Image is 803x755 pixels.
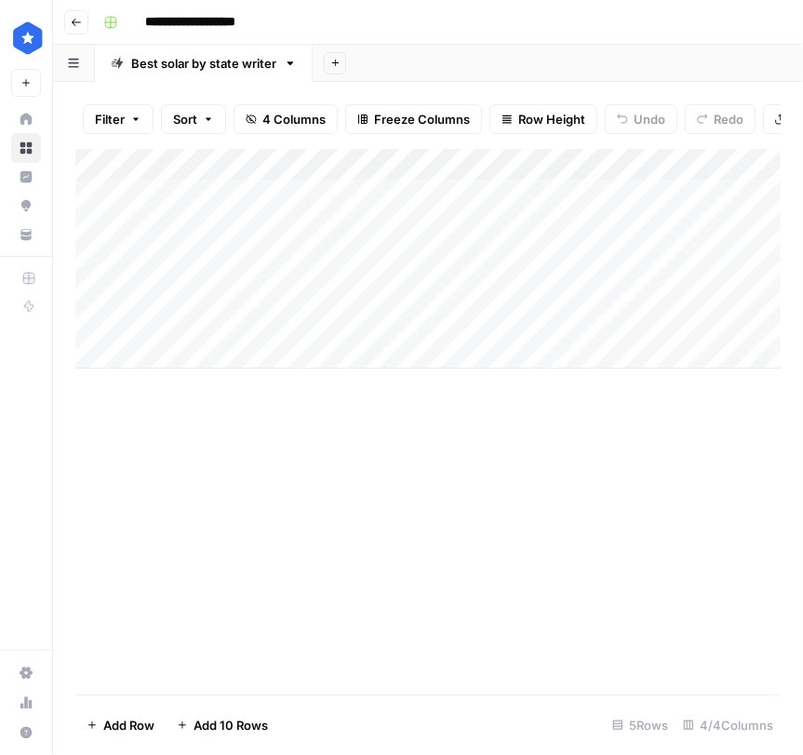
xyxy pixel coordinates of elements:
[11,688,41,718] a: Usage
[11,104,41,134] a: Home
[605,104,677,134] button: Undo
[161,104,226,134] button: Sort
[345,104,482,134] button: Freeze Columns
[634,110,665,128] span: Undo
[166,710,279,740] button: Add 10 Rows
[714,110,743,128] span: Redo
[173,110,197,128] span: Sort
[234,104,338,134] button: 4 Columns
[131,54,276,73] div: Best solar by state writer
[11,21,45,55] img: ConsumerAffairs Logo
[11,162,41,192] a: Insights
[11,15,41,61] button: Workspace: ConsumerAffairs
[11,133,41,163] a: Browse
[194,716,268,735] span: Add 10 Rows
[518,110,585,128] span: Row Height
[95,45,313,82] a: Best solar by state writer
[489,104,597,134] button: Row Height
[605,710,676,740] div: 5 Rows
[11,220,41,249] a: Your Data
[103,716,154,735] span: Add Row
[11,718,41,748] button: Help + Support
[11,658,41,688] a: Settings
[374,110,470,128] span: Freeze Columns
[75,710,166,740] button: Add Row
[685,104,756,134] button: Redo
[95,110,125,128] span: Filter
[676,710,781,740] div: 4/4 Columns
[83,104,154,134] button: Filter
[11,191,41,221] a: Opportunities
[262,110,326,128] span: 4 Columns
